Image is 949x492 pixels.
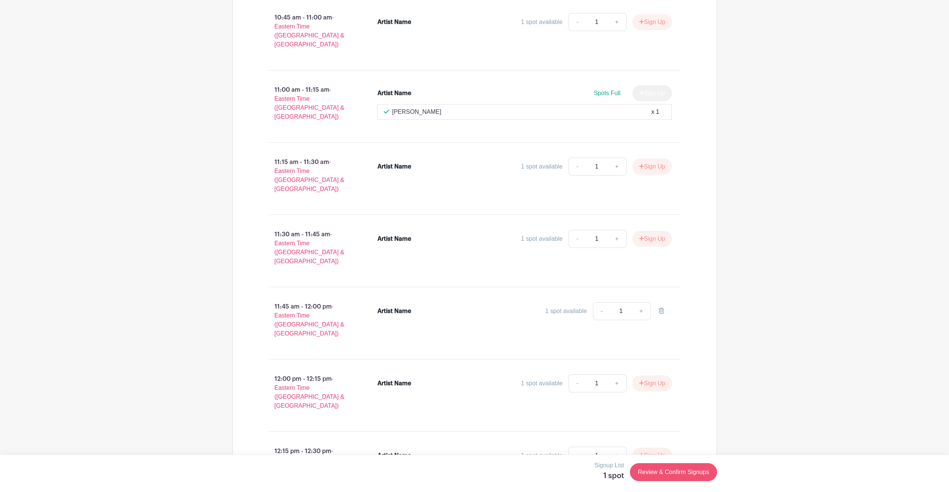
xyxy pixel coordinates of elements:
a: + [607,374,626,392]
a: - [569,374,586,392]
div: Artist Name [377,451,411,460]
a: + [632,302,650,320]
div: 1 spot available [545,307,587,316]
p: Signup List [594,461,624,470]
p: 11:45 am - 12:00 pm [257,299,366,341]
div: 1 spot available [521,162,563,171]
a: + [607,447,626,465]
a: + [607,158,626,176]
p: 10:45 am - 11:00 am [257,10,366,52]
a: + [607,230,626,248]
button: Sign Up [633,231,672,247]
p: 11:15 am - 11:30 am [257,155,366,197]
div: Artist Name [377,89,411,98]
a: - [593,302,610,320]
span: - Eastern Time ([GEOGRAPHIC_DATA] & [GEOGRAPHIC_DATA]) [275,86,345,120]
span: - Eastern Time ([GEOGRAPHIC_DATA] & [GEOGRAPHIC_DATA]) [275,231,345,264]
span: - Eastern Time ([GEOGRAPHIC_DATA] & [GEOGRAPHIC_DATA]) [275,303,345,337]
div: Artist Name [377,307,411,316]
div: x 1 [651,107,659,116]
a: + [607,13,626,31]
button: Sign Up [633,376,672,391]
a: - [569,13,586,31]
p: 12:15 pm - 12:30 pm [257,444,366,486]
button: Sign Up [633,448,672,464]
a: - [569,158,586,176]
p: 12:00 pm - 12:15 pm [257,371,366,413]
span: - Eastern Time ([GEOGRAPHIC_DATA] & [GEOGRAPHIC_DATA]) [275,159,345,192]
span: Spots Full [594,90,620,96]
p: 11:30 am - 11:45 am [257,227,366,269]
p: [PERSON_NAME] [392,107,441,116]
div: Artist Name [377,162,411,171]
div: Artist Name [377,234,411,243]
button: Sign Up [633,14,672,30]
p: 11:00 am - 11:15 am [257,82,366,124]
h5: 1 spot [594,471,624,480]
span: - Eastern Time ([GEOGRAPHIC_DATA] & [GEOGRAPHIC_DATA]) [275,376,345,409]
a: - [569,447,586,465]
div: Artist Name [377,18,411,27]
div: 1 spot available [521,451,563,460]
span: - Eastern Time ([GEOGRAPHIC_DATA] & [GEOGRAPHIC_DATA]) [275,14,345,48]
a: Review & Confirm Signups [630,463,717,481]
div: 1 spot available [521,18,563,27]
a: - [569,230,586,248]
div: Artist Name [377,379,411,388]
button: Sign Up [633,159,672,174]
div: 1 spot available [521,234,563,243]
div: 1 spot available [521,379,563,388]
